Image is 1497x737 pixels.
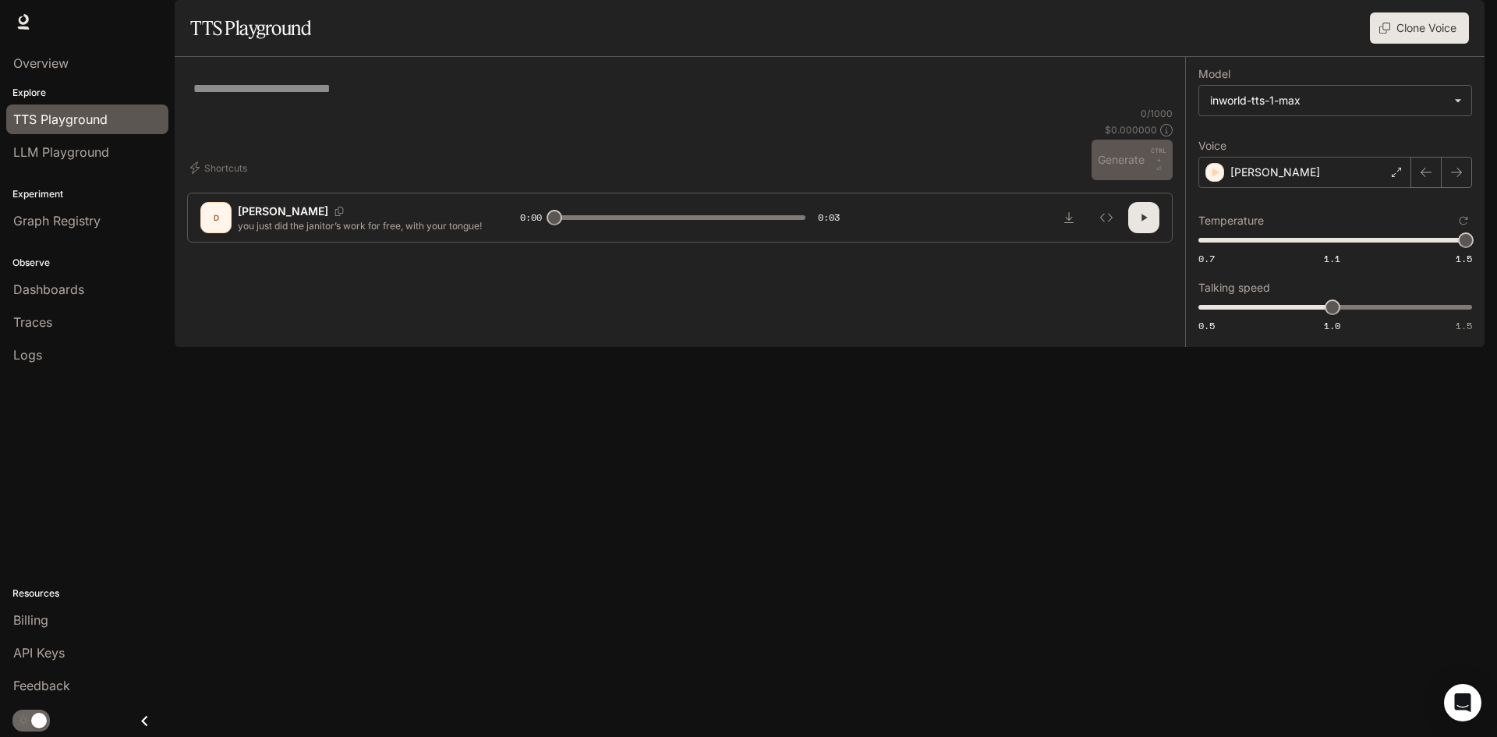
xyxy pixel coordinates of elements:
p: 0 / 1000 [1141,107,1173,120]
button: Clone Voice [1370,12,1469,44]
div: inworld-tts-1-max [1210,93,1446,108]
span: 1.5 [1456,319,1472,332]
p: you just did the janitor’s work for free, with your tongue! [238,219,483,232]
div: Open Intercom Messenger [1444,684,1481,721]
span: 0.5 [1198,319,1215,332]
button: Shortcuts [187,155,253,180]
span: 0:00 [520,210,542,225]
button: Copy Voice ID [328,207,350,216]
p: Talking speed [1198,282,1270,293]
span: 0.7 [1198,252,1215,265]
div: D [203,205,228,230]
span: 1.5 [1456,252,1472,265]
p: $ 0.000000 [1105,123,1157,136]
p: Voice [1198,140,1226,151]
span: 1.0 [1324,319,1340,332]
p: Temperature [1198,215,1264,226]
p: [PERSON_NAME] [1230,165,1320,180]
div: inworld-tts-1-max [1199,86,1471,115]
button: Download audio [1053,202,1085,233]
p: [PERSON_NAME] [238,204,328,219]
button: Reset to default [1455,212,1472,229]
h1: TTS Playground [190,12,311,44]
span: 0:03 [818,210,840,225]
p: Model [1198,69,1230,80]
span: 1.1 [1324,252,1340,265]
button: Inspect [1091,202,1122,233]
